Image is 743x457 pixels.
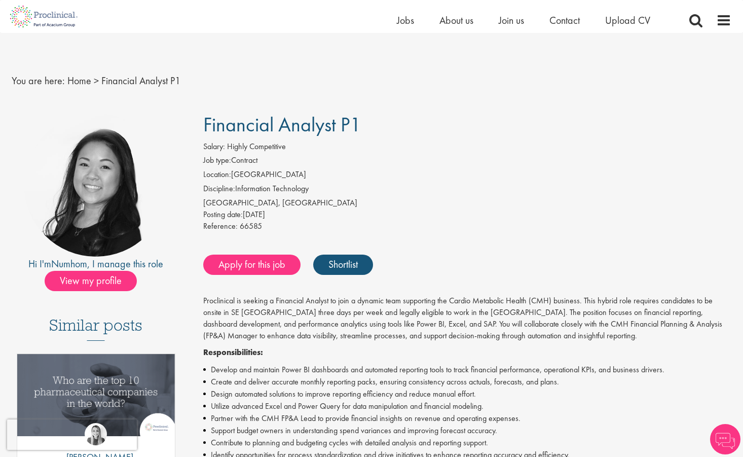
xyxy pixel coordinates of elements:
[67,74,91,87] a: breadcrumb link
[313,255,373,275] a: Shortlist
[49,317,142,341] h3: Similar posts
[203,221,238,232] label: Reference:
[203,388,732,400] li: Design automated solutions to improve reporting efficiency and reduce manual effort.
[12,74,65,87] span: You are here:
[397,14,414,27] a: Jobs
[203,364,732,376] li: Develop and maintain Power BI dashboards and automated reporting tools to track financial perform...
[17,354,175,436] img: Top 10 pharmaceutical companies in the world 2025
[45,271,137,291] span: View my profile
[203,255,301,275] a: Apply for this job
[203,197,732,209] div: [GEOGRAPHIC_DATA], [GEOGRAPHIC_DATA]
[45,273,147,286] a: View my profile
[24,114,167,257] img: imeage of recruiter Numhom Sudsok
[203,209,243,220] span: Posting date:
[203,155,231,166] label: Job type:
[710,424,740,454] img: Chatbot
[439,14,473,27] a: About us
[203,183,732,197] li: Information Technology
[499,14,524,27] a: Join us
[240,221,262,231] span: 66585
[12,257,180,271] div: Hi I'm , I manage this role
[203,112,361,137] span: Financial Analyst P1
[549,14,580,27] a: Contact
[203,155,732,169] li: Contract
[203,209,732,221] div: [DATE]
[17,354,175,444] a: Link to a post
[94,74,99,87] span: >
[203,347,263,358] strong: Responsibilities:
[203,169,732,183] li: [GEOGRAPHIC_DATA]
[203,437,732,449] li: Contribute to planning and budgeting cycles with detailed analysis and reporting support.
[203,400,732,412] li: Utilize advanced Excel and Power Query for data manipulation and financial modeling.
[51,257,87,270] a: Numhom
[203,376,732,388] li: Create and deliver accurate monthly reporting packs, ensuring consistency across actuals, forecas...
[203,412,732,425] li: Partner with the CMH FP&A Lead to provide financial insights on revenue and operating expenses.
[203,183,235,195] label: Discipline:
[203,425,732,437] li: Support budget owners in understanding spend variances and improving forecast accuracy.
[203,169,231,181] label: Location:
[7,419,137,450] iframe: reCAPTCHA
[227,141,286,152] span: Highly Competitive
[203,141,225,153] label: Salary:
[605,14,650,27] a: Upload CV
[203,295,732,341] p: Proclinical is seeking a Financial Analyst to join a dynamic team supporting the Cardio Metabolic...
[101,74,180,87] span: Financial Analyst P1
